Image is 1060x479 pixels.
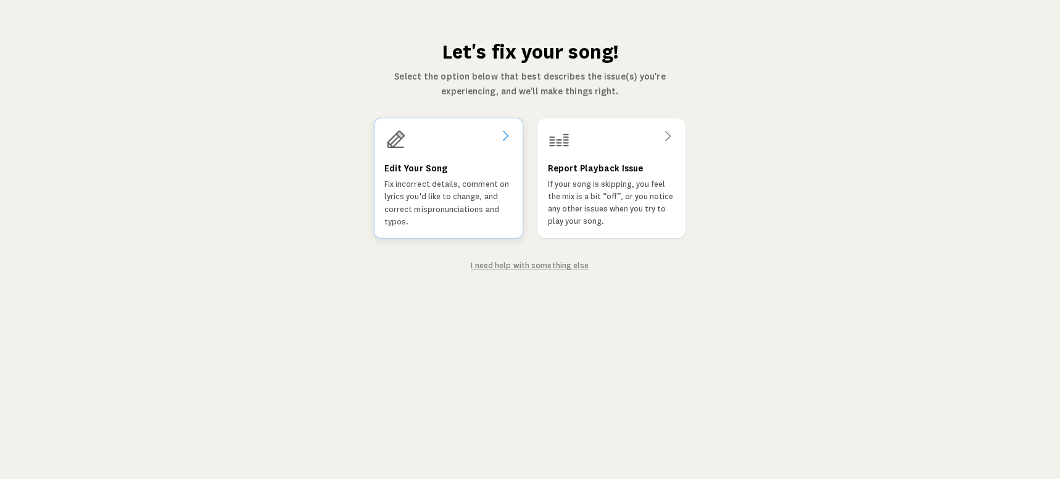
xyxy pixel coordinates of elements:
h3: Edit Your Song [384,161,447,176]
h1: Let's fix your song! [373,39,687,64]
a: I need help with something else [471,261,589,270]
p: Fix incorrect details, comment on lyrics you'd like to change, and correct mispronunciations and ... [384,178,513,228]
p: If your song is skipping, you feel the mix is a bit “off”, or you notice any other issues when yo... [548,178,675,227]
p: Select the option below that best describes the issue(s) you're experiencing, and we'll make thin... [373,69,687,99]
a: Edit Your SongFix incorrect details, comment on lyrics you'd like to change, and correct mispronu... [375,118,523,238]
h3: Report Playback Issue [548,161,643,176]
a: Report Playback IssueIf your song is skipping, you feel the mix is a bit “off”, or you notice any... [537,118,685,238]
